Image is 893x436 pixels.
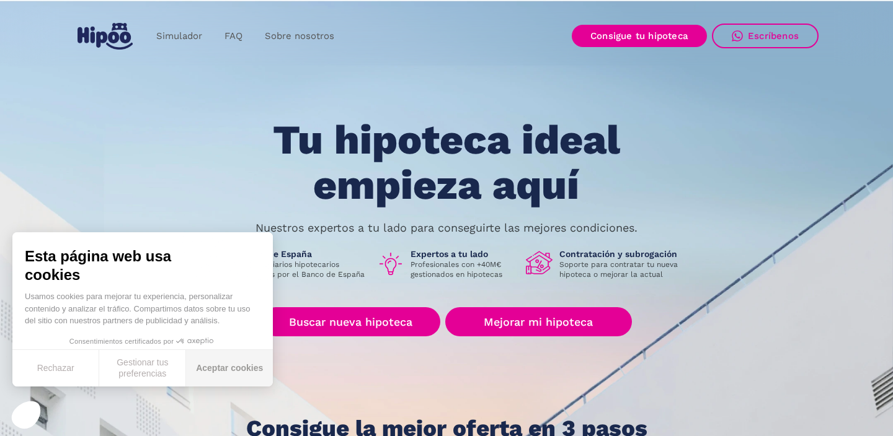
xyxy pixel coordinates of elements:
h1: Contratación y subrogación [559,248,687,259]
a: Sobre nosotros [254,24,345,48]
a: home [74,18,135,54]
a: Simulador [145,24,213,48]
a: Consigue tu hipoteca [572,25,707,47]
a: Buscar nueva hipoteca [261,307,440,336]
a: Mejorar mi hipoteca [445,307,632,336]
a: FAQ [213,24,254,48]
h1: Tu hipoteca ideal empieza aquí [211,118,682,207]
div: Escríbenos [748,30,799,41]
h1: Banco de España [239,248,367,259]
p: Nuestros expertos a tu lado para conseguirte las mejores condiciones. [255,223,638,233]
p: Profesionales con +40M€ gestionados en hipotecas [411,259,516,279]
p: Soporte para contratar tu nueva hipoteca o mejorar la actual [559,259,687,279]
a: Escríbenos [712,24,819,48]
p: Intermediarios hipotecarios regulados por el Banco de España [239,259,367,279]
h1: Expertos a tu lado [411,248,516,259]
